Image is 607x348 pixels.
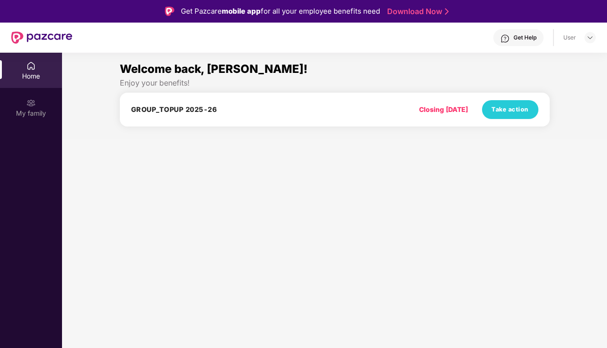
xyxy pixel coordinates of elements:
[482,100,538,119] button: Take action
[181,6,380,17] div: Get Pazcare for all your employee benefits need
[514,34,537,41] div: Get Help
[120,78,550,88] div: Enjoy your benefits!
[419,104,468,115] div: Closing [DATE]
[165,7,174,16] img: Logo
[26,61,36,71] img: svg+xml;base64,PHN2ZyBpZD0iSG9tZSIgeG1sbnM9Imh0dHA6Ly93d3cudzMub3JnLzIwMDAvc3ZnIiB3aWR0aD0iMjAiIG...
[586,34,594,41] img: svg+xml;base64,PHN2ZyBpZD0iRHJvcGRvd24tMzJ4MzIiIHhtbG5zPSJodHRwOi8vd3d3LnczLm9yZy8yMDAwL3N2ZyIgd2...
[387,7,446,16] a: Download Now
[222,7,261,16] strong: mobile app
[445,7,449,16] img: Stroke
[11,32,72,44] img: New Pazcare Logo
[563,34,576,41] div: User
[491,105,529,114] span: Take action
[131,105,217,114] h4: GROUP_TOPUP 2025-26
[120,62,308,76] span: Welcome back, [PERSON_NAME]!
[26,98,36,108] img: svg+xml;base64,PHN2ZyB3aWR0aD0iMjAiIGhlaWdodD0iMjAiIHZpZXdCb3g9IjAgMCAyMCAyMCIgZmlsbD0ibm9uZSIgeG...
[500,34,510,43] img: svg+xml;base64,PHN2ZyBpZD0iSGVscC0zMngzMiIgeG1sbnM9Imh0dHA6Ly93d3cudzMub3JnLzIwMDAvc3ZnIiB3aWR0aD...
